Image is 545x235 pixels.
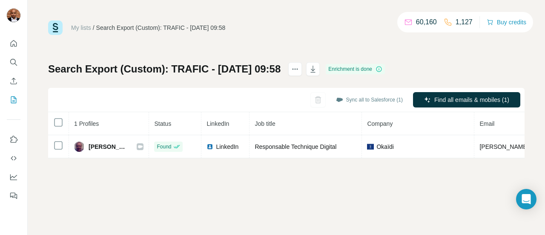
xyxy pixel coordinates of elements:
[330,93,409,106] button: Sync all to Salesforce (1)
[413,92,520,107] button: Find all emails & mobiles (1)
[157,143,171,151] span: Found
[71,24,91,31] a: My lists
[154,120,171,127] span: Status
[7,9,20,22] img: Avatar
[89,142,128,151] span: [PERSON_NAME]
[7,92,20,107] button: My lists
[434,96,509,104] span: Find all emails & mobiles (1)
[7,188,20,203] button: Feedback
[326,64,385,74] div: Enrichment is done
[74,142,84,152] img: Avatar
[479,120,494,127] span: Email
[7,36,20,51] button: Quick start
[48,20,63,35] img: Surfe Logo
[207,120,229,127] span: LinkedIn
[74,120,99,127] span: 1 Profiles
[7,55,20,70] button: Search
[456,17,473,27] p: 1,127
[255,120,275,127] span: Job title
[376,142,393,151] span: Okaïdi
[207,143,213,150] img: LinkedIn logo
[367,143,374,150] img: company-logo
[7,169,20,185] button: Dashboard
[48,62,281,76] h1: Search Export (Custom): TRAFIC - [DATE] 09:58
[487,16,526,28] button: Buy credits
[96,23,226,32] div: Search Export (Custom): TRAFIC - [DATE] 09:58
[7,151,20,166] button: Use Surfe API
[516,189,536,209] div: Open Intercom Messenger
[367,120,393,127] span: Company
[416,17,437,27] p: 60,160
[7,132,20,147] button: Use Surfe on LinkedIn
[7,73,20,89] button: Enrich CSV
[288,62,302,76] button: actions
[93,23,95,32] li: /
[216,142,238,151] span: LinkedIn
[255,143,336,150] span: Responsable Technique Digital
